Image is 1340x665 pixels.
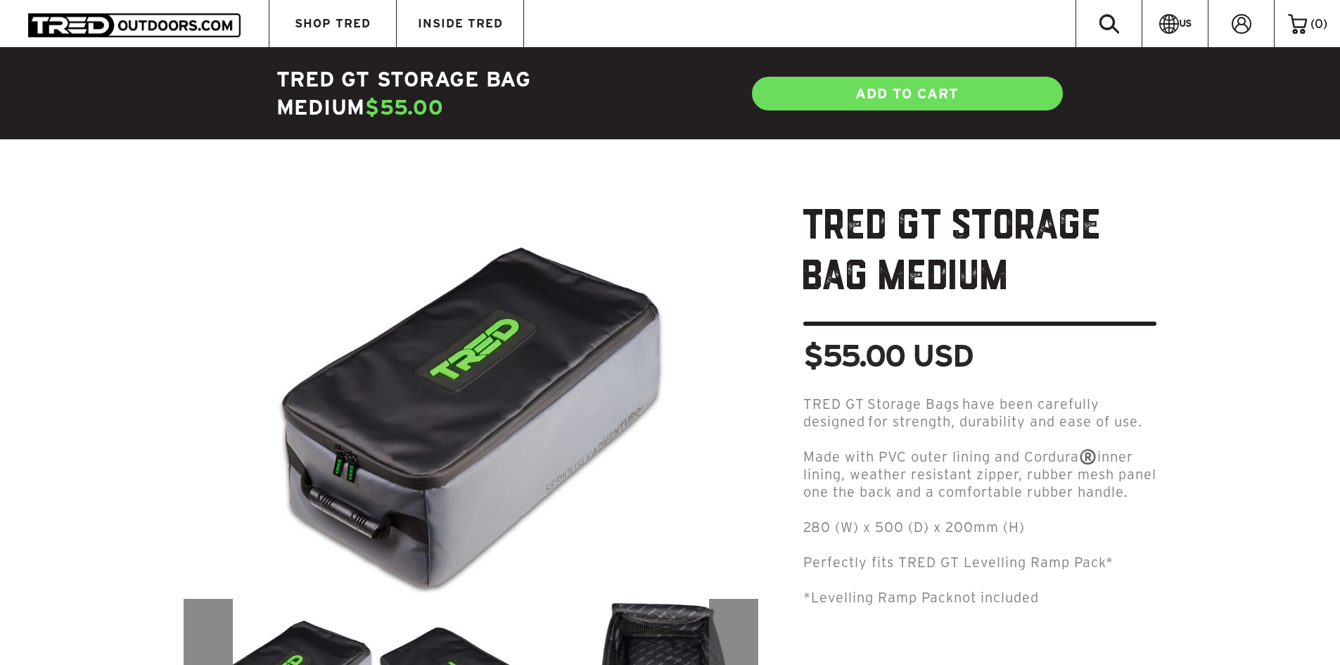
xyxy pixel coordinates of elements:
[803,203,1156,326] h1: TRED GT Storage Bag Medium
[803,519,1156,536] p: 280 (W) x 500 (D) x 200mm (H)
[365,96,444,119] span: $55.00
[1288,14,1307,34] img: cart-icon
[819,590,954,605] span: evelling Ramp Pack
[295,18,371,30] span: SHOP TRED
[273,203,669,599] img: TRED-Leveling-Ramp-Bag-WHITE-12_700x.png
[276,65,670,122] h4: TRED GT Storage Bag Medium
[803,340,973,371] span: $55.00 USD
[803,589,1156,607] p: *L not included
[803,448,1156,519] p: Made with PVC outer lining and Cordura inner lining, weather resistant zipper, rubber mesh panel ...
[803,395,1156,431] p: TRED GT Storage Bags have been carefully designed for strength, durability and ease of use.
[803,554,1156,571] p: Perfectly fits TRED GT Levelling Ramp Pack*
[1315,17,1323,30] span: 0
[418,18,503,30] span: INSIDE TRED
[1310,18,1327,30] span: ( )
[28,13,241,37] img: TRED Outdoors America
[751,75,1064,112] a: ADD TO CART
[1079,449,1097,464] span: ®️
